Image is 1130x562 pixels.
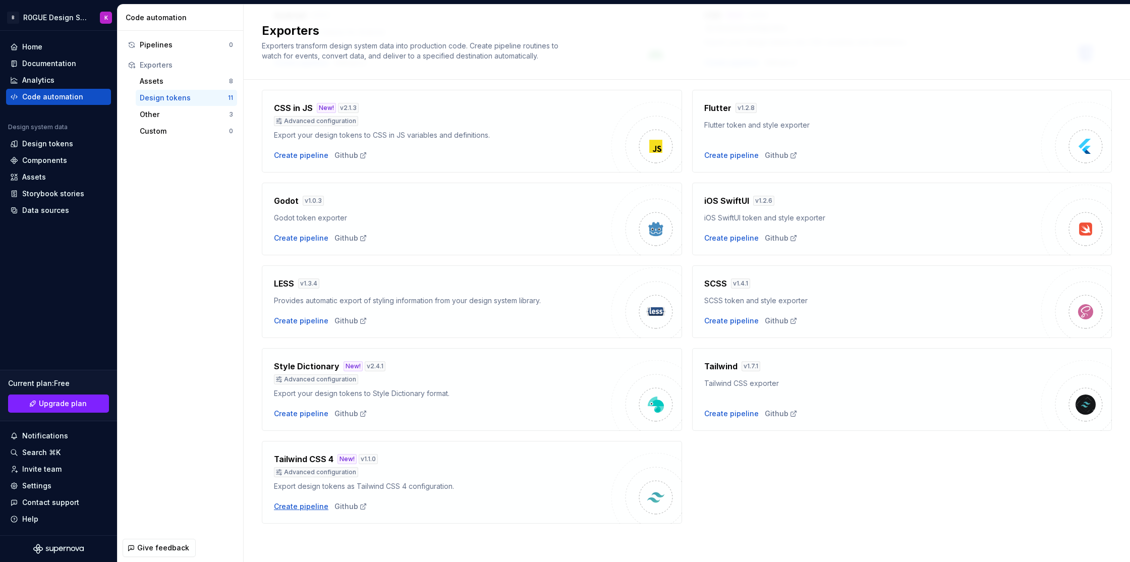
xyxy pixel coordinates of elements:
[140,40,229,50] div: Pipelines
[274,409,328,419] button: Create pipeline
[22,59,76,69] div: Documentation
[6,169,111,185] a: Assets
[23,13,88,23] div: R0GUE Design System
[736,103,757,113] div: v 1.2.8
[704,378,1042,388] div: Tailwind CSS exporter
[262,41,560,60] span: Exporters transform design system data into production code. Create pipeline routines to watch fo...
[262,23,1100,39] h2: Exporters
[274,481,611,491] div: Export design tokens as Tailwind CSS 4 configuration.
[6,444,111,461] button: Search ⌘K
[22,497,79,508] div: Contact support
[731,278,750,289] div: v 1.4.1
[22,481,51,491] div: Settings
[274,296,611,306] div: Provides automatic export of styling information from your design system library.
[137,543,189,553] span: Give feedback
[274,467,358,477] div: Advanced configuration
[765,150,798,160] div: Github
[8,395,109,413] a: Upgrade plan
[6,72,111,88] a: Analytics
[2,7,115,28] button: BR0GUE Design SystemK
[6,428,111,444] button: Notifications
[229,77,233,85] div: 8
[704,120,1042,130] div: Flutter token and style exporter
[39,399,87,409] span: Upgrade plan
[22,514,38,524] div: Help
[298,278,319,289] div: v 1.3.4
[6,461,111,477] a: Invite team
[229,41,233,49] div: 0
[228,94,233,102] div: 11
[704,150,759,160] button: Create pipeline
[136,90,237,106] button: Design tokens11
[229,127,233,135] div: 0
[274,316,328,326] button: Create pipeline
[344,361,363,371] div: New!
[274,360,340,372] h4: Style Dictionary
[274,116,358,126] div: Advanced configuration
[136,106,237,123] button: Other3
[104,14,108,22] div: K
[274,213,611,223] div: Godot token exporter
[704,409,759,419] button: Create pipeline
[274,374,358,384] div: Advanced configuration
[123,539,196,557] button: Give feedback
[765,316,798,326] a: Github
[6,136,111,152] a: Design tokens
[704,195,749,207] h4: iOS SwiftUI
[334,409,367,419] a: Github
[753,196,774,206] div: v 1.2.6
[334,233,367,243] a: Github
[6,494,111,511] button: Contact support
[274,388,611,399] div: Export your design tokens to Style Dictionary format.
[274,453,333,465] h4: Tailwind CSS 4
[274,501,328,512] button: Create pipeline
[33,544,84,554] svg: Supernova Logo
[6,55,111,72] a: Documentation
[334,150,367,160] div: Github
[274,150,328,160] button: Create pipeline
[359,454,378,464] div: v 1.1.0
[140,126,229,136] div: Custom
[6,186,111,202] a: Storybook stories
[6,511,111,527] button: Help
[274,130,611,140] div: Export your design tokens to CSS in JS variables and definitions.
[704,233,759,243] button: Create pipeline
[274,233,328,243] button: Create pipeline
[7,12,19,24] div: B
[765,409,798,419] a: Github
[126,13,239,23] div: Code automation
[274,277,294,290] h4: LESS
[303,196,324,206] div: v 1.0.3
[22,92,83,102] div: Code automation
[22,42,42,52] div: Home
[274,102,313,114] h4: CSS in JS
[6,89,111,105] a: Code automation
[765,233,798,243] a: Github
[22,447,61,458] div: Search ⌘K
[704,316,759,326] button: Create pipeline
[317,103,336,113] div: New!
[22,189,84,199] div: Storybook stories
[136,123,237,139] a: Custom0
[22,431,68,441] div: Notifications
[338,103,359,113] div: v 2.1.3
[140,109,229,120] div: Other
[6,478,111,494] a: Settings
[704,102,731,114] h4: Flutter
[274,195,299,207] h4: Godot
[704,277,727,290] h4: SCSS
[22,172,46,182] div: Assets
